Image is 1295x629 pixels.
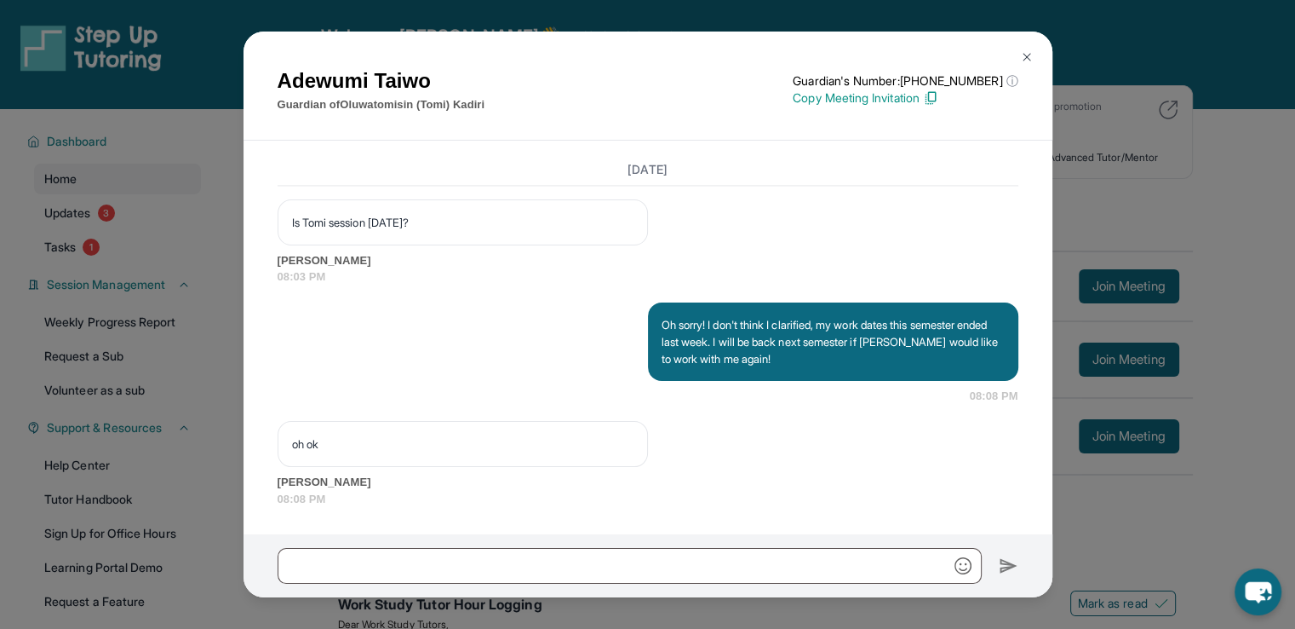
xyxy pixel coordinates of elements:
[1235,568,1281,615] button: chat-button
[793,72,1017,89] p: Guardian's Number: [PHONE_NUMBER]
[662,316,1005,367] p: Oh sorry! I don't think I clarified, my work dates this semester ended last week. I will be back ...
[278,474,1018,491] span: [PERSON_NAME]
[970,388,1018,405] span: 08:08 PM
[278,268,1018,286] span: 08:03 PM
[278,252,1018,269] span: [PERSON_NAME]
[278,161,1018,178] h3: [DATE]
[278,66,485,96] h1: Adewumi Taiwo
[278,491,1018,508] span: 08:08 PM
[954,557,971,574] img: Emoji
[292,214,633,231] p: Is Tomi session [DATE]?
[999,556,1018,576] img: Send icon
[793,89,1017,107] p: Copy Meeting Invitation
[278,96,485,113] p: Guardian of Oluwatomisin (Tomi) Kadiri
[292,436,633,453] p: oh ok
[1020,50,1034,64] img: Close Icon
[923,90,938,106] img: Copy Icon
[1006,72,1017,89] span: ⓘ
